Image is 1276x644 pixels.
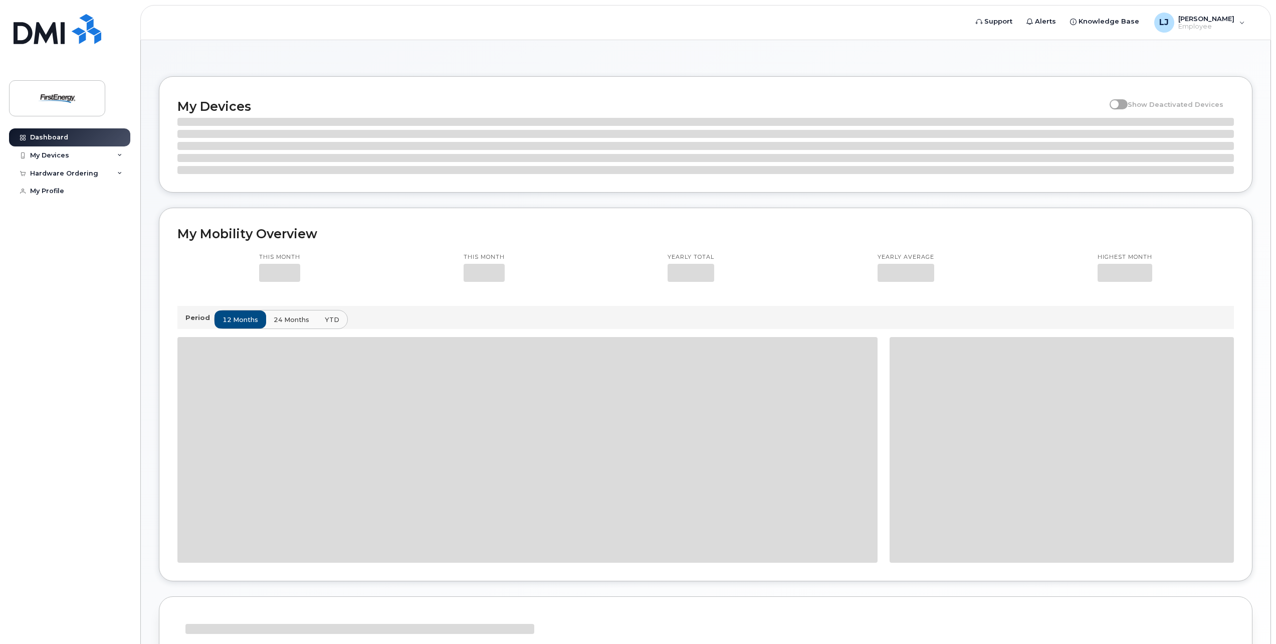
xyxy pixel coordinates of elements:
h2: My Mobility Overview [177,226,1234,241]
p: This month [259,253,300,261]
p: Yearly total [668,253,714,261]
span: YTD [325,315,339,325]
p: Highest month [1098,253,1152,261]
input: Show Deactivated Devices [1110,95,1118,103]
p: Period [185,313,214,323]
p: This month [464,253,505,261]
span: 24 months [274,315,309,325]
p: Yearly average [878,253,934,261]
h2: My Devices [177,99,1105,114]
span: Show Deactivated Devices [1128,100,1223,108]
